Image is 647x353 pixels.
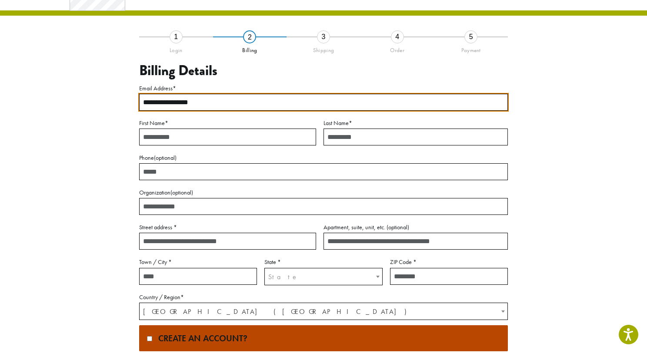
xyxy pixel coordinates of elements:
div: Order [360,43,434,54]
div: Login [139,43,213,54]
label: Last Name [323,118,508,129]
span: (optional) [154,154,177,162]
div: Billing [213,43,287,54]
div: Payment [434,43,508,54]
div: 4 [391,30,404,43]
span: (optional) [170,188,193,196]
span: Country / Region [139,303,508,320]
label: Email Address [139,83,508,94]
label: Organization [139,187,508,198]
div: Shipping [287,43,360,54]
label: State [264,257,382,267]
h3: Billing Details [139,63,508,79]
input: Create an account? [147,336,152,341]
label: ZIP Code [390,257,508,267]
span: United States (US) [140,303,507,320]
span: (optional) [387,223,409,231]
label: Street address [139,222,316,233]
div: 3 [317,30,330,43]
label: First Name [139,118,316,129]
div: 2 [243,30,256,43]
span: State [268,272,299,281]
label: Town / City [139,257,257,267]
span: State [264,268,382,285]
label: Apartment, suite, unit, etc. [323,222,508,233]
span: Create an account? [154,333,247,344]
div: 1 [170,30,183,43]
div: 5 [464,30,477,43]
